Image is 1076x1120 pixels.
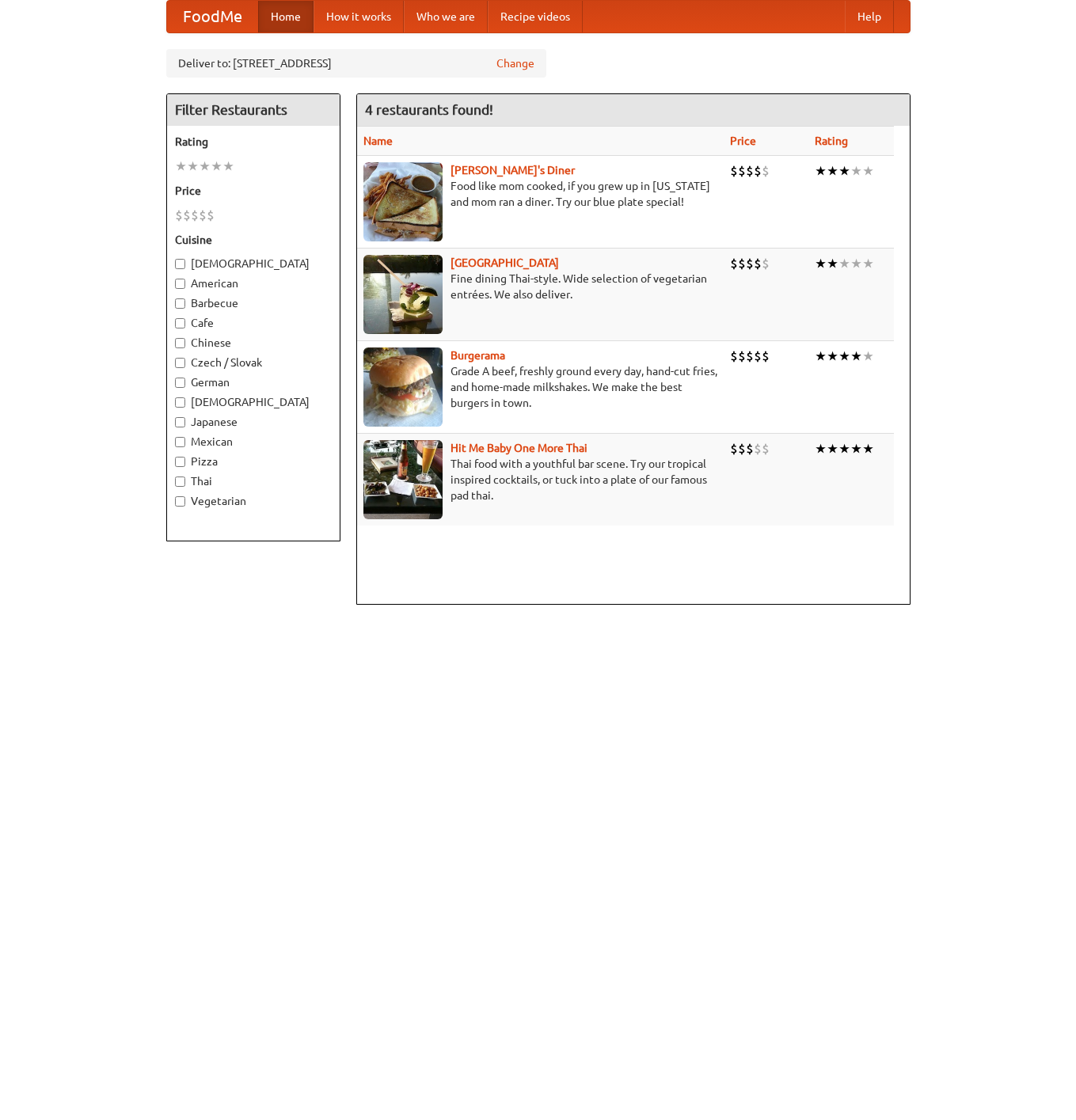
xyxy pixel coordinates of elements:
[815,347,827,365] li: ★
[827,255,838,272] li: ★
[762,162,770,180] li: $
[850,440,862,457] li: ★
[175,417,185,427] input: Japanese
[827,162,838,180] li: ★
[862,255,874,272] li: ★
[738,255,746,272] li: $
[175,338,185,348] input: Chinese
[746,440,754,457] li: $
[762,255,770,272] li: $
[175,476,185,487] input: Thai
[730,347,738,365] li: $
[166,49,546,78] div: Deliver to: [STREET_ADDRESS]
[363,363,718,411] p: Grade A beef, freshly ground every day, hand-cut fries, and home-made milkshakes. We make the bes...
[754,440,762,457] li: $
[730,135,756,147] a: Price
[730,162,738,180] li: $
[862,162,874,180] li: ★
[167,1,258,32] a: FoodMe
[850,255,862,272] li: ★
[175,457,185,467] input: Pizza
[175,454,332,469] label: Pizza
[175,318,185,328] input: Cafe
[175,232,332,248] h5: Cuisine
[738,162,746,180] li: $
[175,493,332,509] label: Vegetarian
[175,378,185,388] input: German
[314,1,404,32] a: How it works
[363,255,443,334] img: satay.jpg
[365,102,493,117] ng-pluralize: 4 restaurants found!
[838,162,850,180] li: ★
[838,255,850,272] li: ★
[451,256,559,269] a: [GEOGRAPHIC_DATA]
[175,279,185,289] input: American
[175,295,332,311] label: Barbecue
[175,259,185,269] input: [DEMOGRAPHIC_DATA]
[191,207,199,224] li: $
[363,271,718,302] p: Fine dining Thai-style. Wide selection of vegetarian entrées. We also deliver.
[850,162,862,180] li: ★
[730,255,738,272] li: $
[754,347,762,365] li: $
[738,440,746,457] li: $
[187,158,199,175] li: ★
[827,347,838,365] li: ★
[363,347,443,427] img: burgerama.jpg
[258,1,314,32] a: Home
[199,158,211,175] li: ★
[815,440,827,457] li: ★
[175,335,332,351] label: Chinese
[850,347,862,365] li: ★
[167,94,340,126] h4: Filter Restaurants
[746,162,754,180] li: $
[363,135,393,147] a: Name
[815,162,827,180] li: ★
[746,347,754,365] li: $
[838,440,850,457] li: ★
[175,134,332,150] h5: Rating
[451,349,505,362] a: Burgerama
[762,347,770,365] li: $
[451,164,575,177] a: [PERSON_NAME]'s Diner
[451,442,587,454] a: Hit Me Baby One More Thai
[175,275,332,291] label: American
[815,255,827,272] li: ★
[175,355,332,370] label: Czech / Slovak
[199,207,207,224] li: $
[175,158,187,175] li: ★
[496,55,534,71] a: Change
[175,374,332,390] label: German
[175,207,183,224] li: $
[175,414,332,430] label: Japanese
[175,434,332,450] label: Mexican
[730,440,738,457] li: $
[175,397,185,408] input: [DEMOGRAPHIC_DATA]
[175,473,332,489] label: Thai
[175,496,185,507] input: Vegetarian
[175,298,185,309] input: Barbecue
[363,178,718,210] p: Food like mom cooked, if you grew up in [US_STATE] and mom ran a diner. Try our blue plate special!
[211,158,222,175] li: ★
[175,358,185,368] input: Czech / Slovak
[827,440,838,457] li: ★
[175,394,332,410] label: [DEMOGRAPHIC_DATA]
[363,440,443,519] img: babythai.jpg
[175,183,332,199] h5: Price
[488,1,583,32] a: Recipe videos
[838,347,850,365] li: ★
[862,440,874,457] li: ★
[363,162,443,241] img: sallys.jpg
[738,347,746,365] li: $
[222,158,234,175] li: ★
[815,135,848,147] a: Rating
[754,162,762,180] li: $
[363,456,718,503] p: Thai food with a youthful bar scene. Try our tropical inspired cocktails, or tuck into a plate of...
[762,440,770,457] li: $
[404,1,488,32] a: Who we are
[754,255,762,272] li: $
